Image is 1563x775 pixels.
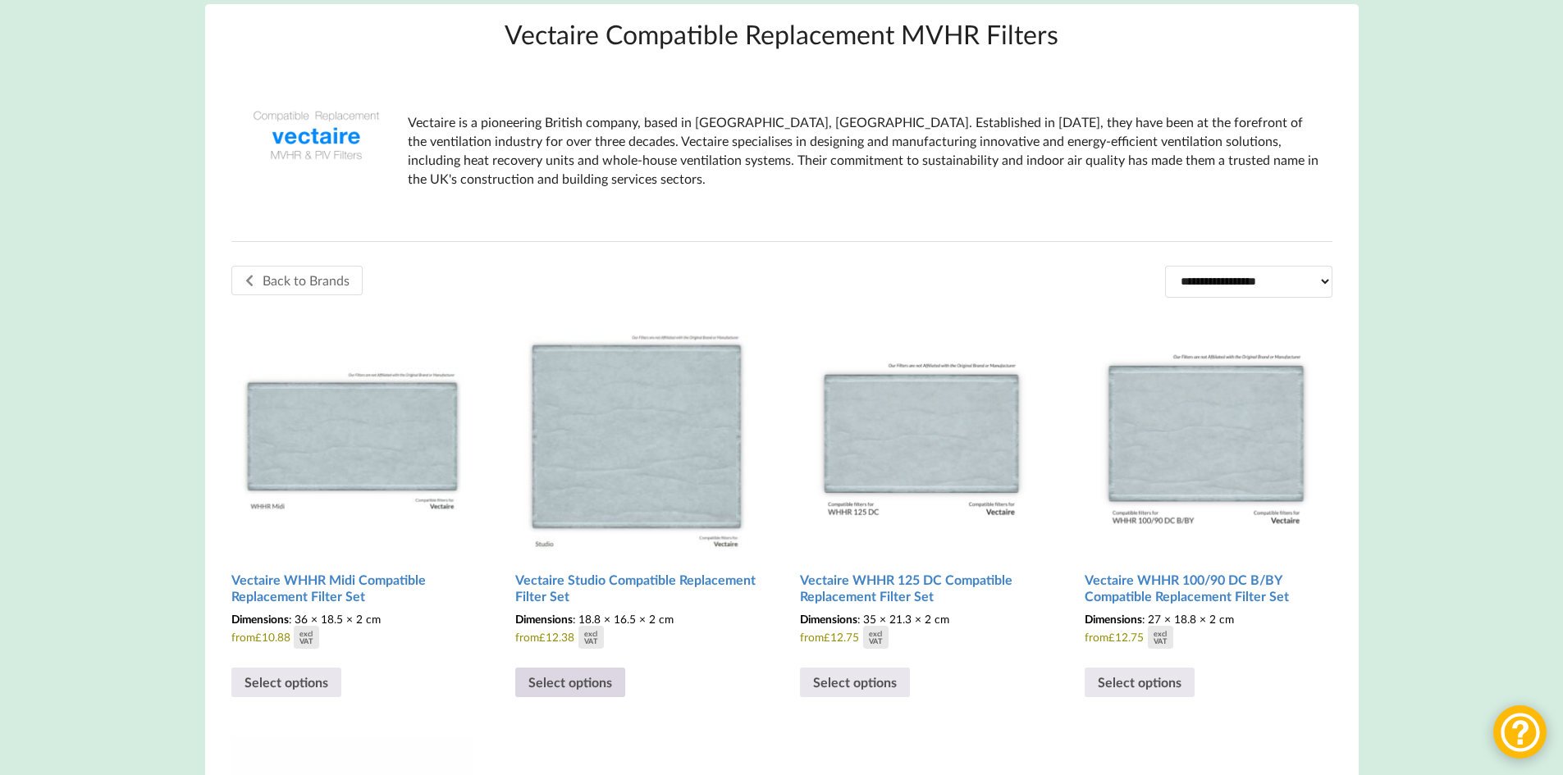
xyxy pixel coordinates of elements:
span: Dimensions [1085,612,1142,626]
a: Vectaire Studio Compatible Replacement Filter Set Dimensions: 18.8 × 16.5 × 2 cmfrom£12.38exclVAT [515,309,758,650]
a: Select options for “Vectaire WHHR 100/90 DC B/BY Compatible Replacement Filter Set” [1085,668,1195,697]
span: Dimensions [515,612,573,626]
div: excl [869,630,882,637]
div: VAT [584,637,597,645]
span: £ [539,631,546,644]
span: : 35 × 21.3 × 2 cm [800,612,949,626]
a: Vectaire WHHR 100/90 DC B/BY Compatible Replacement Filter Set Dimensions: 27 × 18.8 × 2 cmfrom£1... [1085,309,1328,650]
span: from [800,612,1043,649]
div: 12.75 [1108,626,1172,649]
div: excl [1154,630,1167,637]
img: Vectaire WHHR Midi Compatible MVHR Filter Replacement Set from MVHR.shop [231,309,474,552]
img: Vectaire Studio Compatible MVHR Filter Replacement Set from MVHR.shop [515,309,758,552]
h2: Vectaire Studio Compatible Replacement Filter Set [515,565,758,612]
div: 12.75 [824,626,888,649]
img: Vectaire WHHR 125 DC Filter Replacement Set from MVHR.shop [800,309,1043,552]
div: excl [584,630,597,637]
span: : 18.8 × 16.5 × 2 cm [515,612,674,626]
span: £ [255,631,262,644]
div: 12.38 [539,626,603,649]
div: VAT [1154,637,1167,645]
h2: Vectaire WHHR Midi Compatible Replacement Filter Set [231,565,474,612]
span: from [231,612,474,649]
div: VAT [299,637,313,645]
span: : 36 × 18.5 × 2 cm [231,612,381,626]
span: £ [824,631,830,644]
p: Vectaire is a pioneering British company, based in [GEOGRAPHIC_DATA], [GEOGRAPHIC_DATA]. Establis... [408,113,1319,188]
span: Dimensions [231,612,289,626]
a: Select options for “Vectaire WHHR 125 DC Compatible Replacement Filter Set” [800,668,910,697]
span: £ [1108,631,1115,644]
h2: Vectaire WHHR 100/90 DC B/BY Compatible Replacement Filter Set [1085,565,1328,612]
span: : 27 × 18.8 × 2 cm [1085,612,1234,626]
h2: Vectaire WHHR 125 DC Compatible Replacement Filter Set [800,565,1043,612]
select: Shop order [1165,266,1332,297]
a: Vectaire WHHR 125 DC Compatible Replacement Filter Set Dimensions: 35 × 21.3 × 2 cmfrom£12.75exclVAT [800,309,1043,650]
span: from [1085,612,1328,649]
a: Select options for “Vectaire Studio Compatible Replacement Filter Set” [515,668,625,697]
div: VAT [869,637,882,645]
div: excl [299,630,313,637]
a: Select options for “Vectaire WHHR Midi Compatible Replacement Filter Set” [231,668,341,697]
h1: Vectaire Compatible Replacement MVHR Filters [231,17,1332,51]
div: 10.88 [255,626,319,649]
a: Back to Brands [231,266,363,295]
img: Vectaire WHHR 100/90DC B/BY Filter Replacement Set from MVHR.shop [1085,309,1328,552]
span: Dimensions [800,612,857,626]
a: Vectaire WHHR Midi Compatible Replacement Filter Set Dimensions: 36 × 18.5 × 2 cmfrom£10.88exclVAT [231,309,474,650]
span: from [515,612,758,649]
img: Vectaire-Compatible-Replacement-Filters.png [245,64,388,207]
